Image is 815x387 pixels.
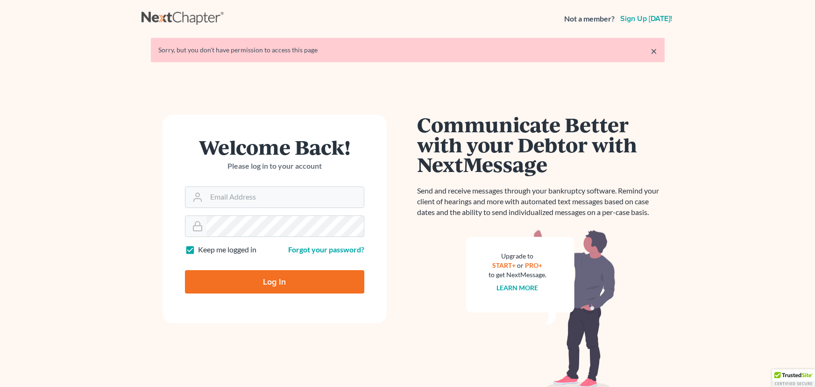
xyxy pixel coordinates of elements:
p: Send and receive messages through your bankruptcy software. Remind your client of hearings and mo... [417,186,665,218]
a: Forgot your password? [288,245,364,254]
h1: Welcome Back! [185,137,364,157]
h1: Communicate Better with your Debtor with NextMessage [417,115,665,174]
a: Learn more [496,284,538,292]
span: or [517,261,524,269]
label: Keep me logged in [198,244,256,255]
input: Log In [185,270,364,294]
div: TrustedSite Certified [772,369,815,387]
a: × [651,45,657,57]
a: START+ [492,261,516,269]
div: to get NextMessage. [489,270,546,279]
a: PRO+ [525,261,542,269]
a: Sign up [DATE]! [618,15,674,22]
strong: Not a member? [564,14,615,24]
div: Sorry, but you don't have permission to access this page [158,45,657,55]
div: Upgrade to [489,251,546,261]
input: Email Address [206,187,364,208]
p: Please log in to your account [185,161,364,172]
